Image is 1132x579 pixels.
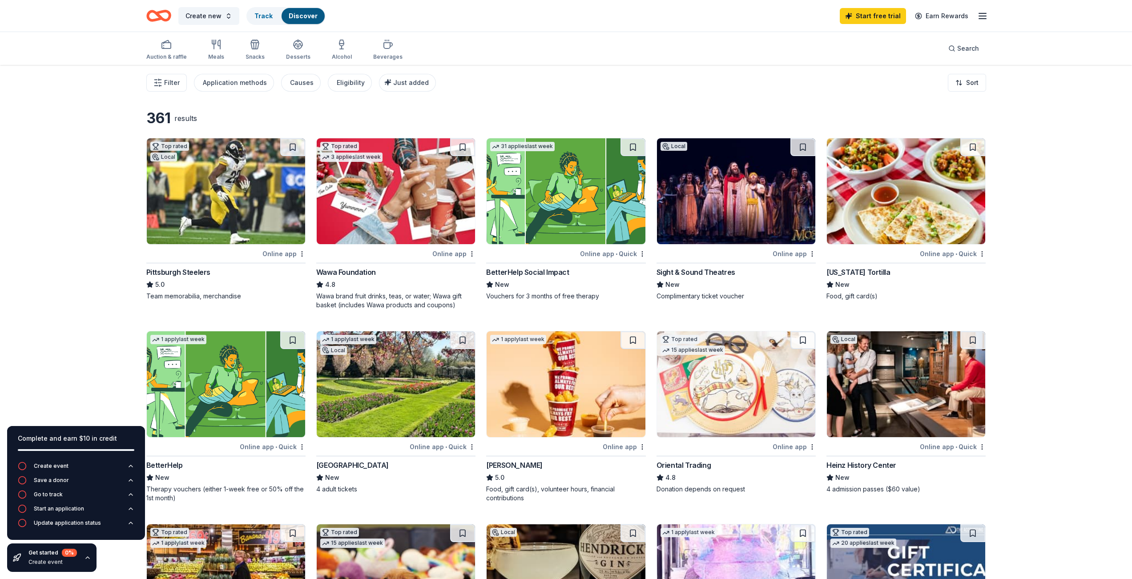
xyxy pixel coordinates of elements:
[373,36,403,65] button: Beverages
[316,485,475,494] div: 4 adult tickets
[28,549,77,557] div: Get started
[665,472,676,483] span: 4.8
[410,441,475,452] div: Online app Quick
[657,138,815,244] img: Image for Sight & Sound Theatres
[18,462,134,476] button: Create event
[146,138,306,301] a: Image for Pittsburgh SteelersTop ratedLocalOnline appPittsburgh Steelers5.0Team memorabilia, merc...
[487,331,645,437] img: Image for Sheetz
[920,441,986,452] div: Online app Quick
[178,7,239,25] button: Create new
[246,7,326,25] button: TrackDiscover
[956,443,958,450] span: •
[240,441,306,452] div: Online app Quick
[185,11,222,21] span: Create new
[262,248,306,259] div: Online app
[146,5,171,26] a: Home
[150,142,189,151] div: Top rated
[661,335,699,344] div: Top rated
[320,346,347,355] div: Local
[34,519,101,527] div: Update application status
[830,528,869,537] div: Top rated
[495,472,504,483] span: 5.0
[28,559,77,566] div: Create event
[486,292,645,301] div: Vouchers for 3 months of free therapy
[826,292,986,301] div: Food, gift card(s)
[956,250,958,257] span: •
[490,335,546,344] div: 1 apply last week
[18,504,134,519] button: Start an application
[155,279,165,290] span: 5.0
[286,36,310,65] button: Desserts
[290,77,314,88] div: Causes
[320,153,383,162] div: 3 applies last week
[827,138,985,244] img: Image for California Tortilla
[316,331,475,494] a: Image for Hershey Gardens1 applylast weekLocalOnline app•Quick[GEOGRAPHIC_DATA]New4 adult tickets
[487,138,645,244] img: Image for BetterHelp Social Impact
[150,539,206,548] div: 1 apply last week
[826,138,986,301] a: Image for California TortillaOnline app•Quick[US_STATE] TortillaNewFood, gift card(s)
[320,142,359,151] div: Top rated
[146,292,306,301] div: Team memorabilia, merchandise
[146,36,187,65] button: Auction & raffle
[146,53,187,60] div: Auction & raffle
[18,490,134,504] button: Go to track
[320,539,385,548] div: 15 applies last week
[432,248,475,259] div: Online app
[603,441,646,452] div: Online app
[657,331,815,437] img: Image for Oriental Trading
[830,539,896,548] div: 20 applies last week
[490,142,555,151] div: 31 applies last week
[246,36,265,65] button: Snacks
[316,292,475,310] div: Wawa brand fruit drinks, teas, or water; Wawa gift basket (includes Wawa products and coupons)
[18,519,134,533] button: Update application status
[661,346,725,355] div: 15 applies last week
[275,443,277,450] span: •
[486,267,569,277] div: BetterHelp Social Impact
[34,462,68,470] div: Create event
[164,77,180,88] span: Filter
[146,485,306,503] div: Therapy vouchers (either 1-week free or 50% off the 1st month)
[62,549,77,557] div: 0 %
[34,477,69,484] div: Save a donor
[445,443,447,450] span: •
[337,77,365,88] div: Eligibility
[379,74,436,92] button: Just added
[486,138,645,301] a: Image for BetterHelp Social Impact31 applieslast weekOnline app•QuickBetterHelp Social ImpactNewV...
[316,460,389,470] div: [GEOGRAPHIC_DATA]
[328,74,372,92] button: Eligibility
[150,335,206,344] div: 1 apply last week
[146,331,306,503] a: Image for BetterHelp1 applylast weekOnline app•QuickBetterHelpNewTherapy vouchers (either 1-week ...
[18,433,134,444] div: Complete and earn $10 in credit
[317,138,475,244] img: Image for Wawa Foundation
[155,472,169,483] span: New
[194,74,274,92] button: Application methods
[147,331,305,437] img: Image for BetterHelp
[146,74,187,92] button: Filter
[827,331,985,437] img: Image for Heinz History Center
[147,138,305,244] img: Image for Pittsburgh Steelers
[174,113,197,124] div: results
[34,491,63,498] div: Go to track
[941,40,986,57] button: Search
[661,142,687,151] div: Local
[957,43,979,54] span: Search
[320,528,359,537] div: Top rated
[486,485,645,503] div: Food, gift card(s), volunteer hours, financial contributions
[320,335,376,344] div: 1 apply last week
[490,528,517,537] div: Local
[826,331,986,494] a: Image for Heinz History CenterLocalOnline app•QuickHeinz History CenterNew4 admission passes ($60...
[208,53,224,60] div: Meals
[657,331,816,494] a: Image for Oriental TradingTop rated15 applieslast weekOnline appOriental Trading4.8Donation depen...
[835,472,850,483] span: New
[254,12,273,20] a: Track
[657,138,816,301] a: Image for Sight & Sound TheatresLocalOnline appSight & Sound TheatresNewComplimentary ticket voucher
[657,267,735,277] div: Sight & Sound Theatres
[616,250,617,257] span: •
[910,8,974,24] a: Earn Rewards
[146,460,183,470] div: BetterHelp
[661,528,717,537] div: 1 apply last week
[34,505,84,512] div: Start an application
[920,248,986,259] div: Online app Quick
[146,109,171,127] div: 361
[580,248,646,259] div: Online app Quick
